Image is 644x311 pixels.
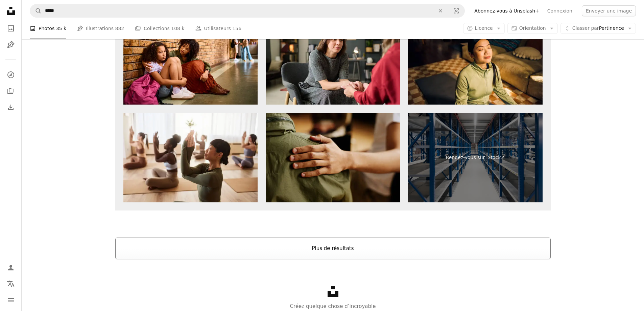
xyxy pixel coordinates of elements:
[463,23,505,34] button: Licence
[4,277,18,291] button: Langue
[195,18,242,39] a: Utilisateurs 156
[123,15,258,105] img: Institutrice consolant écolière appuyée sur le mur l’air triste dans le couloir de l’école
[266,15,400,105] img: Séance de conseil avec une thérapeute féminine se tenant la main
[22,302,644,310] p: Créez quelque chose d’incroyable
[135,18,184,39] a: Collections 108 k
[123,113,258,202] img: Japanese woman exercising Yoga on a class in a health club.
[572,25,624,32] span: Pertinence
[171,25,184,32] span: 108 k
[77,18,124,39] a: Illustrations 882
[4,261,18,274] a: Connexion / S’inscrire
[475,25,493,31] span: Licence
[115,25,124,32] span: 882
[582,5,636,16] button: Envoyer une image
[4,293,18,307] button: Menu
[408,113,542,202] a: Rendez-vous sur iStock↗
[408,15,542,105] img: Young Asian woman meditating in living room. Indoor lifestyle portrait. Self-care and mindfulness...
[115,238,551,259] button: Plus de résultats
[4,68,18,82] a: Explorer
[266,113,400,202] img: Main d’un jeune homme de soutien consolant son ami atteint du syndrome post-traumatique
[470,5,543,16] a: Abonnez-vous à Unsplash+
[543,5,576,16] a: Connexion
[4,4,18,19] a: Accueil — Unsplash
[572,25,599,31] span: Classer par
[433,4,448,17] button: Effacer
[4,22,18,35] a: Photos
[30,4,42,17] button: Rechercher sur Unsplash
[519,25,546,31] span: Orientation
[4,101,18,114] a: Historique de téléchargement
[560,23,636,34] button: Classer parPertinence
[507,23,558,34] button: Orientation
[232,25,241,32] span: 156
[30,4,465,18] form: Rechercher des visuels sur tout le site
[4,38,18,51] a: Illustrations
[4,84,18,98] a: Collections
[448,4,464,17] button: Recherche de visuels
